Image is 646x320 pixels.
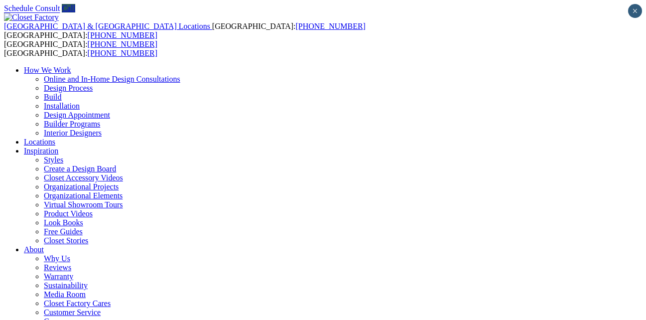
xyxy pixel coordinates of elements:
[44,299,111,308] a: Closet Factory Cares
[44,84,93,92] a: Design Process
[44,209,93,218] a: Product Videos
[44,120,100,128] a: Builder Programs
[44,191,123,200] a: Organizational Elements
[44,272,73,281] a: Warranty
[44,281,88,290] a: Sustainability
[44,111,110,119] a: Design Appointment
[44,290,86,299] a: Media Room
[24,138,55,146] a: Locations
[24,147,58,155] a: Inspiration
[44,173,123,182] a: Closet Accessory Videos
[44,308,101,317] a: Customer Service
[4,22,212,30] a: [GEOGRAPHIC_DATA] & [GEOGRAPHIC_DATA] Locations
[4,22,366,39] span: [GEOGRAPHIC_DATA]: [GEOGRAPHIC_DATA]:
[44,227,83,236] a: Free Guides
[44,93,62,101] a: Build
[44,182,119,191] a: Organizational Projects
[88,40,157,48] a: [PHONE_NUMBER]
[4,40,157,57] span: [GEOGRAPHIC_DATA]: [GEOGRAPHIC_DATA]:
[44,164,116,173] a: Create a Design Board
[62,4,75,12] a: Call
[24,245,44,254] a: About
[44,254,70,263] a: Why Us
[44,236,88,245] a: Closet Stories
[4,22,210,30] span: [GEOGRAPHIC_DATA] & [GEOGRAPHIC_DATA] Locations
[88,49,157,57] a: [PHONE_NUMBER]
[24,66,71,74] a: How We Work
[44,200,123,209] a: Virtual Showroom Tours
[295,22,365,30] a: [PHONE_NUMBER]
[4,4,60,12] a: Schedule Consult
[44,75,180,83] a: Online and In-Home Design Consultations
[44,263,71,272] a: Reviews
[4,13,59,22] img: Closet Factory
[88,31,157,39] a: [PHONE_NUMBER]
[44,156,63,164] a: Styles
[44,102,80,110] a: Installation
[628,4,642,18] button: Close
[44,218,83,227] a: Look Books
[44,129,102,137] a: Interior Designers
